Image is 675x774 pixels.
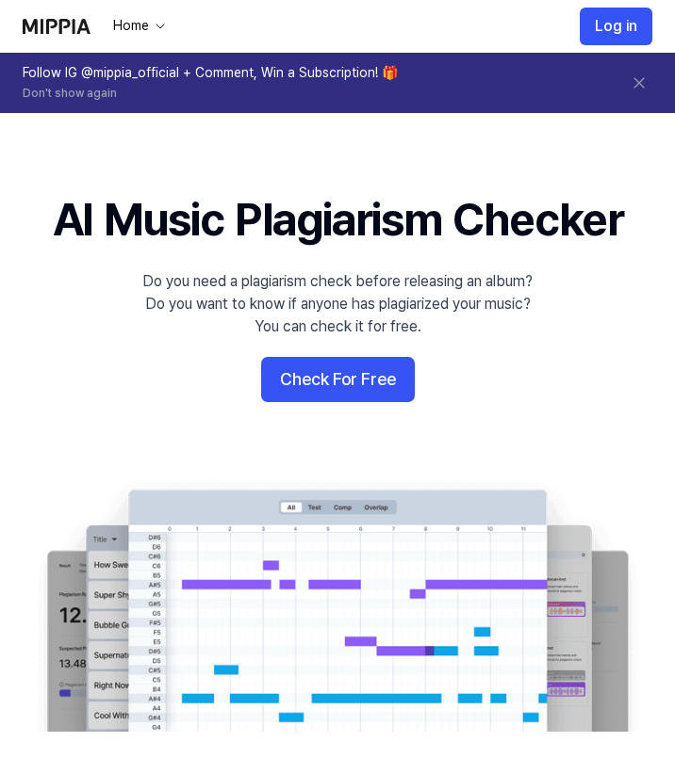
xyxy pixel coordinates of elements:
[142,270,533,338] div: Do you need a plagiarism check before releasing an album? Do you want to know if anyone has plagi...
[23,86,117,102] button: Don't show again
[23,477,652,732] img: main Image
[109,17,168,36] button: Home
[53,188,623,251] h1: AI Music Plagiarism Checker
[23,64,398,83] h1: Follow IG @mippia_official + Comment, Win a Subscription! 🎁
[109,17,153,36] div: Home
[261,357,415,402] button: Check For Free
[23,19,91,34] img: logo
[580,8,652,45] button: Log in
